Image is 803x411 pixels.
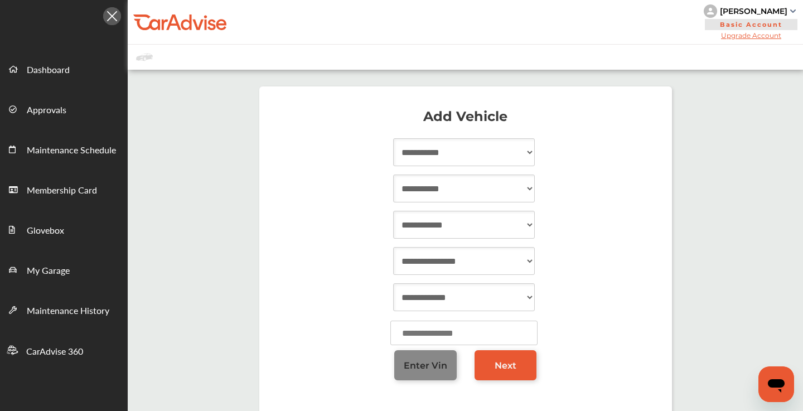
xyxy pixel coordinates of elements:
[27,103,66,118] span: Approvals
[475,350,537,380] a: Next
[1,169,127,209] a: Membership Card
[27,224,64,238] span: Glovebox
[1,209,127,249] a: Glovebox
[704,4,717,18] img: knH8PDtVvWoAbQRylUukY18CTiRevjo20fAtgn5MLBQj4uumYvk2MzTtcAIzfGAtb1XOLVMAvhLuqoNAbL4reqehy0jehNKdM...
[394,350,457,380] a: Enter Vin
[27,63,70,78] span: Dashboard
[27,304,109,318] span: Maintenance History
[1,89,127,129] a: Approvals
[1,49,127,89] a: Dashboard
[704,31,799,40] span: Upgrade Account
[790,9,796,13] img: sCxJUJ+qAmfqhQGDUl18vwLg4ZYJ6CxN7XmbOMBAAAAAElFTkSuQmCC
[758,366,794,402] iframe: Button to launch messaging window
[705,19,797,30] span: Basic Account
[404,360,447,371] span: Enter Vin
[720,6,787,16] div: [PERSON_NAME]
[27,143,116,158] span: Maintenance Schedule
[27,183,97,198] span: Membership Card
[1,129,127,169] a: Maintenance Schedule
[1,289,127,330] a: Maintenance History
[1,249,127,289] a: My Garage
[495,360,516,371] span: Next
[270,111,661,122] p: Add Vehicle
[103,7,121,25] img: Icon.5fd9dcc7.svg
[26,345,83,359] span: CarAdvise 360
[27,264,70,278] span: My Garage
[136,50,153,64] img: placeholder_car.fcab19be.svg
